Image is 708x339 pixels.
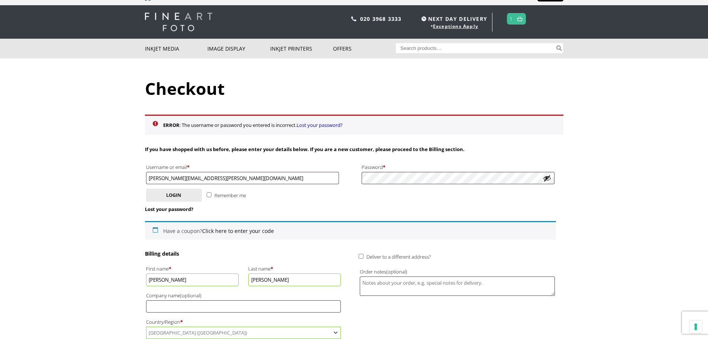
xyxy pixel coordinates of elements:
[207,39,270,58] a: Image Display
[146,327,341,339] span: Country/Region
[146,327,341,339] span: United Kingdom (UK)
[360,15,402,22] a: 020 3968 3333
[145,145,556,154] p: If you have shopped with us before, please enter your details below. If you are a new customer, p...
[163,121,553,129] li: : The username or password you entered is incorrect. ?
[543,174,551,182] button: Show password
[689,320,702,333] button: Your consent preferences for tracking technologies
[146,317,341,327] label: Country/Region
[297,122,340,128] a: Lost your password
[420,15,487,23] span: NEXT DAY DELIVERY
[360,267,555,276] label: Order notes
[146,189,202,202] button: Login
[517,16,523,21] img: basket.svg
[180,292,201,299] span: (optional)
[555,43,563,53] button: Search
[145,39,208,58] a: Inkjet Media
[145,13,212,31] img: logo-white.svg
[421,16,426,21] img: time.svg
[366,253,431,260] span: Deliver to a different address?
[351,16,356,21] img: phone.svg
[146,291,341,300] label: Company name
[214,192,246,199] span: Remember me
[248,264,341,274] label: Last name
[333,39,396,58] a: Offers
[207,192,211,197] input: Remember me
[145,206,193,212] a: Lost your password?
[163,122,180,128] strong: ERROR
[433,23,478,29] a: Exceptions Apply
[145,77,563,100] h1: Checkout
[362,162,555,172] label: Password
[396,43,555,53] input: Search products…
[145,221,556,240] div: Have a coupon?
[386,268,407,275] span: (optional)
[145,250,342,257] h3: Billing details
[146,264,239,274] label: First name
[146,162,339,172] label: Username or email
[202,227,274,234] a: Enter your coupon code
[270,39,333,58] a: Inkjet Printers
[510,13,513,24] a: 1
[359,254,363,259] input: Deliver to a different address?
